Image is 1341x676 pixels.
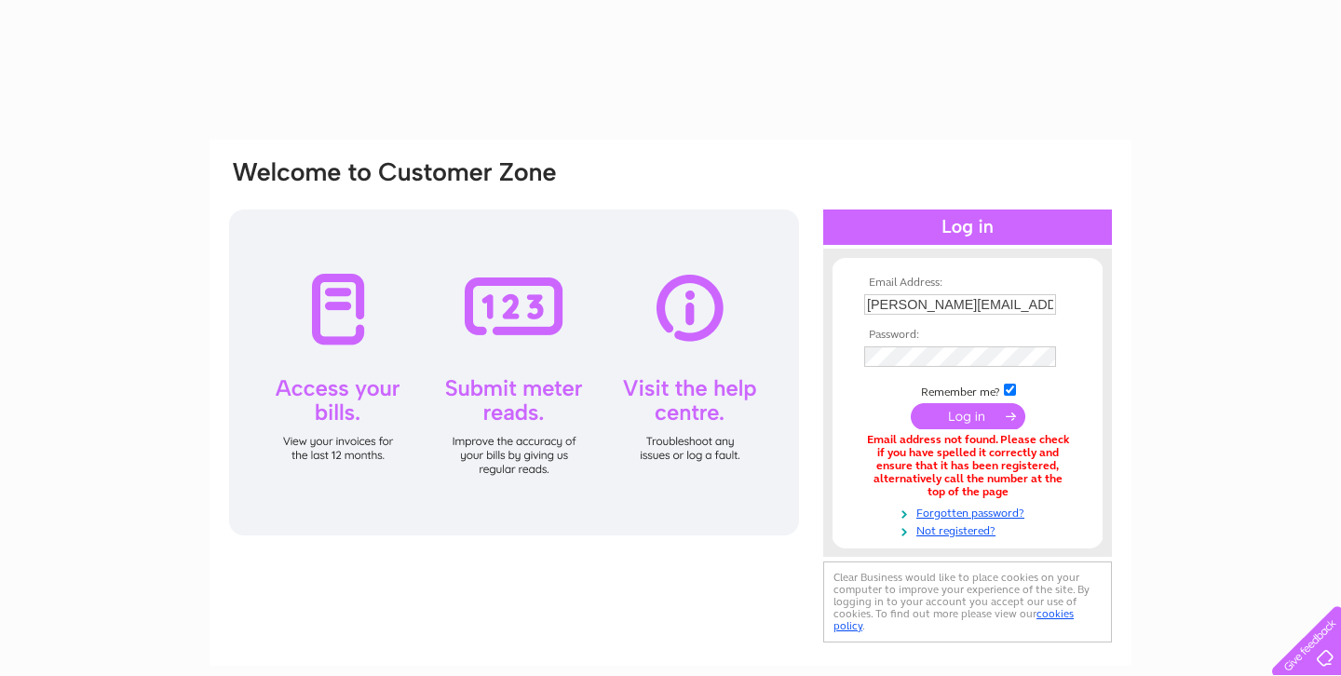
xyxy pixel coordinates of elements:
th: Password: [860,329,1076,342]
a: Forgotten password? [864,503,1076,521]
div: Email address not found. Please check if you have spelled it correctly and ensure that it has bee... [864,434,1071,498]
input: Submit [911,403,1025,429]
div: Clear Business would like to place cookies on your computer to improve your experience of the sit... [823,561,1112,642]
th: Email Address: [860,277,1076,290]
td: Remember me? [860,381,1076,399]
a: Not registered? [864,521,1076,538]
a: cookies policy [833,607,1074,632]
